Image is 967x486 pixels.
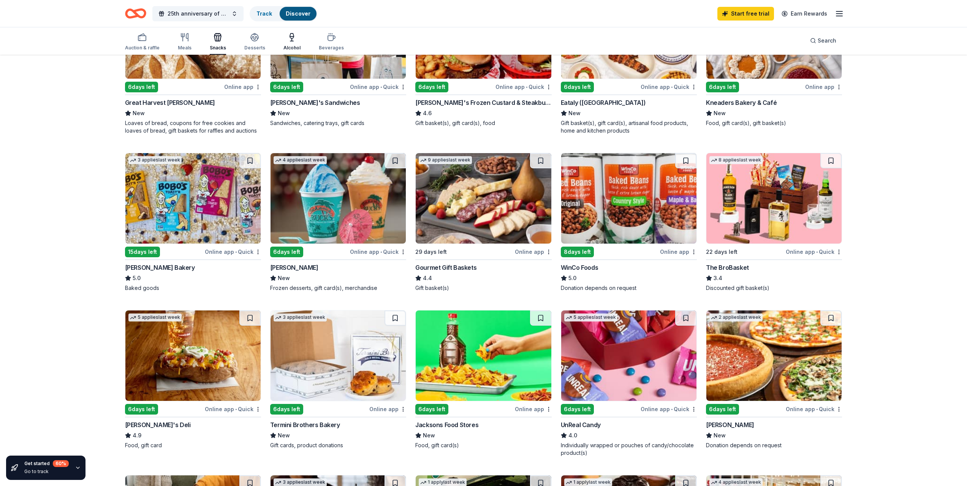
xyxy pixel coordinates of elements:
[283,30,301,55] button: Alcohol
[706,247,738,256] div: 22 days left
[270,310,406,449] a: Image for Termini Brothers Bakery3 applieslast week6days leftOnline appTermini Brothers BakeryNew...
[256,10,272,17] a: Track
[706,420,754,429] div: [PERSON_NAME]
[24,460,69,467] div: Get started
[660,247,697,256] div: Online app
[415,98,551,107] div: [PERSON_NAME]'s Frozen Custard & Steakburgers
[561,82,594,92] div: 6 days left
[250,6,317,21] button: TrackDiscover
[706,98,777,107] div: Kneaders Bakery & Café
[270,119,406,127] div: Sandwiches, catering trays, gift cards
[125,153,261,292] a: Image for Bobo's Bakery3 applieslast week15days leftOnline app•Quick[PERSON_NAME] Bakery5.0Baked ...
[125,247,160,257] div: 15 days left
[706,263,749,272] div: The BroBasket
[415,284,551,292] div: Gift basket(s)
[53,460,69,467] div: 60 %
[178,45,192,51] div: Meals
[350,82,406,92] div: Online app Quick
[706,310,842,449] a: Image for Giordano's2 applieslast week6days leftOnline app•Quick[PERSON_NAME]NewDonation depends ...
[125,404,158,415] div: 6 days left
[415,247,447,256] div: 29 days left
[706,82,739,92] div: 6 days left
[561,310,697,457] a: Image for UnReal Candy5 applieslast week6days leftOnline app•QuickUnReal Candy4.0Individually wra...
[380,84,382,90] span: •
[641,404,697,414] div: Online app Quick
[641,82,697,92] div: Online app Quick
[561,98,646,107] div: Eataly ([GEOGRAPHIC_DATA])
[125,30,160,55] button: Auction & raffle
[125,284,261,292] div: Baked goods
[128,156,182,164] div: 3 applies last week
[133,109,145,118] span: New
[415,310,551,449] a: Image for Jacksons Food Stores6days leftOnline appJacksons Food StoresNewFood, gift card(s)
[714,274,722,283] span: 3.4
[817,406,818,412] span: •
[235,249,237,255] span: •
[369,404,406,414] div: Online app
[714,431,726,440] span: New
[270,98,360,107] div: [PERSON_NAME]'s Sandwiches
[415,420,478,429] div: Jacksons Food Stores
[706,153,842,244] img: Image for The BroBasket
[125,98,215,107] div: Great Harvest [PERSON_NAME]
[415,404,448,415] div: 6 days left
[561,247,594,257] div: 8 days left
[210,45,226,51] div: Snacks
[210,30,226,55] button: Snacks
[125,263,195,272] div: [PERSON_NAME] Bakery
[416,153,551,244] img: Image for Gourmet Gift Baskets
[568,274,576,283] span: 5.0
[125,45,160,51] div: Auction & raffle
[818,36,836,45] span: Search
[805,82,842,92] div: Online app
[495,82,552,92] div: Online app Quick
[777,7,832,21] a: Earn Rewards
[415,82,448,92] div: 6 days left
[714,109,726,118] span: New
[125,442,261,449] div: Food, gift card
[128,313,182,321] div: 5 applies last week
[817,249,818,255] span: •
[419,156,472,164] div: 9 applies last week
[568,431,577,440] span: 4.0
[244,45,265,51] div: Desserts
[671,406,673,412] span: •
[271,153,406,244] img: Image for Bahama Buck's
[270,153,406,292] a: Image for Bahama Buck's4 applieslast week6days leftOnline app•Quick[PERSON_NAME]NewFrozen dessert...
[515,247,552,256] div: Online app
[706,153,842,292] a: Image for The BroBasket8 applieslast week22 days leftOnline app•QuickThe BroBasket3.4Discounted g...
[423,431,435,440] span: New
[125,82,158,92] div: 6 days left
[561,119,697,135] div: Gift basket(s), gift card(s), artisanal food products, home and kitchen products
[235,406,237,412] span: •
[270,82,303,92] div: 6 days left
[244,30,265,55] button: Desserts
[286,10,310,17] a: Discover
[804,33,842,48] button: Search
[564,313,617,321] div: 5 applies last week
[561,442,697,457] div: Individually wrapped or pouches of candy/chocolate product(s)
[278,274,290,283] span: New
[270,284,406,292] div: Frozen desserts, gift card(s), merchandise
[24,469,69,475] div: Go to track
[380,249,382,255] span: •
[423,109,432,118] span: 4.6
[786,404,842,414] div: Online app Quick
[706,442,842,449] div: Donation depends on request
[274,156,327,164] div: 4 applies last week
[515,404,552,414] div: Online app
[717,7,774,21] a: Start free trial
[561,263,598,272] div: WinCo Foods
[125,5,146,22] a: Home
[152,6,244,21] button: 25th anniversary of serving older adults in our community
[561,153,697,292] a: Image for WinCo Foods8days leftOnline appWinCo Foods5.0Donation depends on request
[283,45,301,51] div: Alcohol
[270,247,303,257] div: 6 days left
[415,119,551,127] div: Gift basket(s), gift card(s), food
[706,284,842,292] div: Discounted gift basket(s)
[125,119,261,135] div: Loaves of bread, coupons for free cookies and loaves of bread, gift baskets for raffles and auctions
[205,404,261,414] div: Online app Quick
[133,274,141,283] span: 5.0
[125,420,191,429] div: [PERSON_NAME]'s Deli
[278,431,290,440] span: New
